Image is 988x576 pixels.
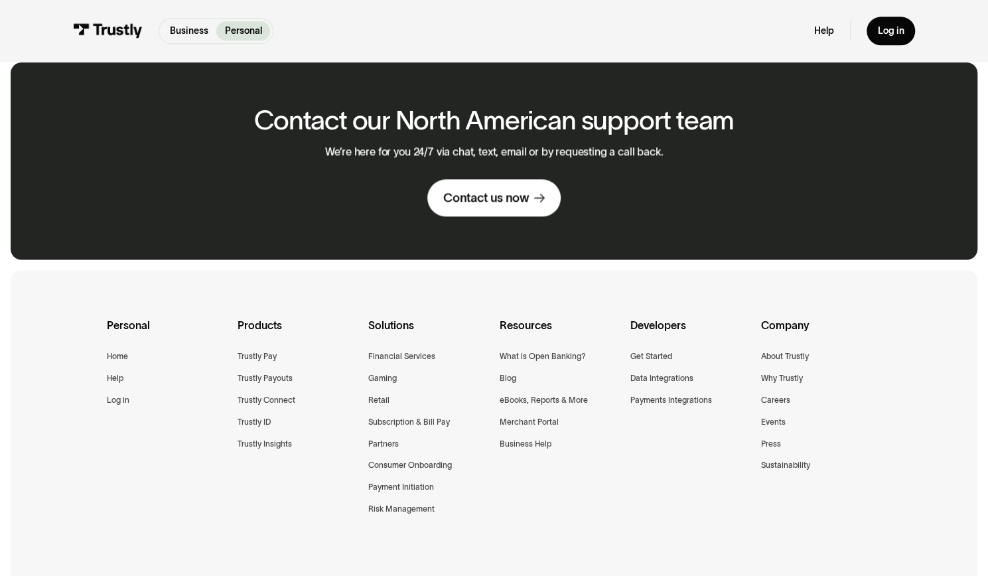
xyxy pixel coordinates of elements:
a: Sustainability [761,459,810,472]
a: Trustly Connect [238,394,295,407]
a: Trustly Payouts [238,372,293,386]
a: Get Started [630,350,672,364]
a: Events [761,415,786,429]
a: Retail [368,394,389,407]
div: Personal [107,317,227,350]
a: Risk Management [368,502,435,516]
a: Careers [761,394,790,407]
a: Log in [107,394,129,407]
a: Press [761,437,781,451]
a: What is Open Banking? [499,350,585,364]
a: Trustly Pay [238,350,277,364]
a: Merchant Portal [499,415,558,429]
a: Data Integrations [630,372,693,386]
a: Partners [368,437,399,451]
a: Subscription & Bill Pay [368,415,450,429]
a: Trustly ID [238,415,271,429]
p: Personal [224,24,261,38]
p: Business [170,24,208,38]
a: Trustly Insights [238,437,292,451]
a: Business [162,21,216,40]
div: Products [238,317,358,350]
a: Log in [867,17,914,44]
a: Blog [499,372,516,386]
a: Personal [216,21,269,40]
a: Why Trustly [761,372,803,386]
a: Payments Integrations [630,394,712,407]
a: Gaming [368,372,397,386]
a: Contact us now [427,179,561,216]
div: Resources [499,317,619,350]
img: Trustly Logo [73,23,143,38]
div: Contact us now [443,190,529,206]
a: Financial Services [368,350,435,364]
a: Help [814,25,834,36]
a: Payment Initiation [368,480,434,494]
a: Help [107,372,123,386]
a: Business Help [499,437,551,451]
div: Developers [630,317,750,350]
a: Home [107,350,128,364]
a: About Trustly [761,350,809,364]
div: Log in [877,25,904,36]
h2: Contact our North American support team [254,106,734,135]
a: eBooks, Reports & More [499,394,587,407]
div: Company [761,317,881,350]
p: We’re here for you 24/7 via chat, text, email or by requesting a call back. [325,145,664,158]
a: Consumer Onboarding [368,459,452,472]
div: Solutions [368,317,488,350]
